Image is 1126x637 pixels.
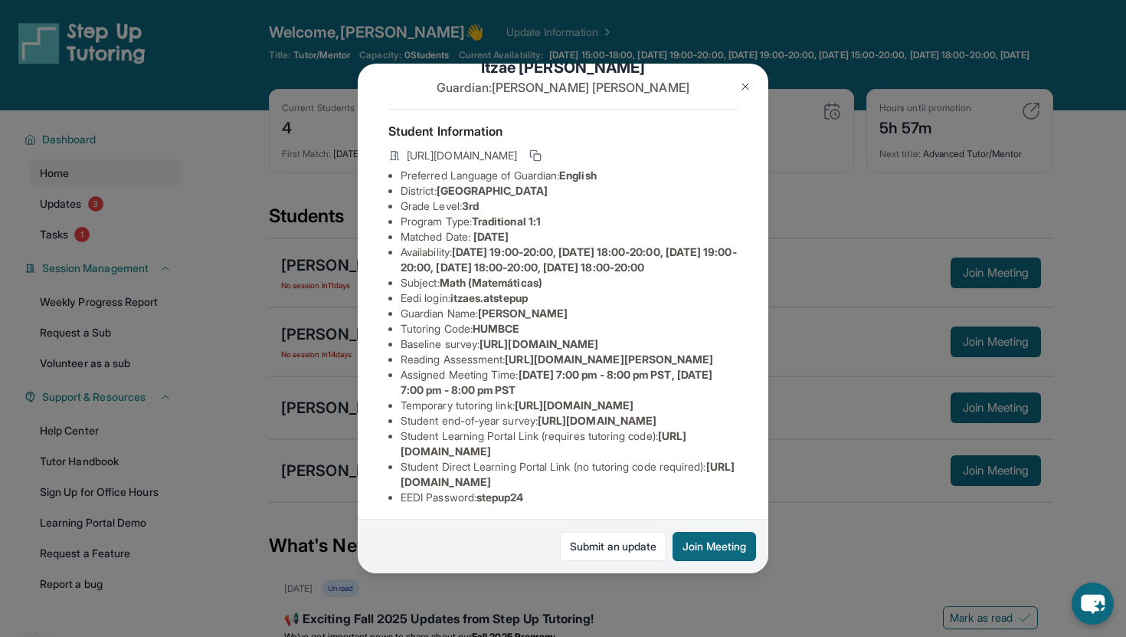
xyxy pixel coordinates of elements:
li: Temporary tutoring link : [401,398,738,413]
li: Preferred Language of Guardian: [401,168,738,183]
span: HUMBCE [473,322,519,335]
span: [URL][DOMAIN_NAME] [407,148,517,163]
span: [URL][DOMAIN_NAME] [515,399,633,412]
span: [GEOGRAPHIC_DATA] [437,184,548,197]
button: chat-button [1072,583,1114,625]
span: Math (Matemáticas) [440,276,542,289]
li: Grade Level: [401,199,738,214]
span: English [559,169,597,182]
img: Close Icon [739,80,751,93]
span: [DATE] 7:00 pm - 8:00 pm PST, [DATE] 7:00 pm - 8:00 pm PST [401,368,712,396]
button: Copy link [526,146,545,165]
li: Guardian Name : [401,306,738,321]
li: Reading Assessment : [401,352,738,367]
li: Subject : [401,275,738,291]
li: Student Direct Learning Portal Link (no tutoring code required) : [401,459,738,490]
li: Program Type: [401,214,738,229]
li: Matched Date: [401,229,738,245]
li: Assigned Meeting Time : [401,367,738,398]
li: EEDI Password : [401,490,738,505]
li: Availability: [401,245,738,275]
span: 3rd [462,199,479,212]
li: Tutoring Code : [401,321,738,337]
span: [DATE] 19:00-20:00, [DATE] 18:00-20:00, [DATE] 19:00-20:00, [DATE] 18:00-20:00, [DATE] 18:00-20:00 [401,245,737,274]
li: Student end-of-year survey : [401,413,738,428]
span: stepup24 [476,491,524,504]
p: Guardian: [PERSON_NAME] [PERSON_NAME] [388,78,738,97]
button: Join Meeting [673,532,756,561]
li: Student Learning Portal Link (requires tutoring code) : [401,428,738,459]
h1: Itzae [PERSON_NAME] [388,57,738,78]
span: [DATE] [473,230,509,243]
span: [URL][DOMAIN_NAME][PERSON_NAME] [505,353,713,366]
li: Eedi login : [401,291,738,306]
span: [URL][DOMAIN_NAME] [480,337,598,350]
span: [PERSON_NAME] [478,307,568,320]
li: Baseline survey : [401,337,738,352]
h4: Student Information [388,122,738,140]
span: Traditional 1:1 [472,215,541,228]
li: District: [401,183,738,199]
a: Submit an update [560,532,666,561]
span: itzaes.atstepup [450,291,528,304]
span: [URL][DOMAIN_NAME] [538,414,656,427]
